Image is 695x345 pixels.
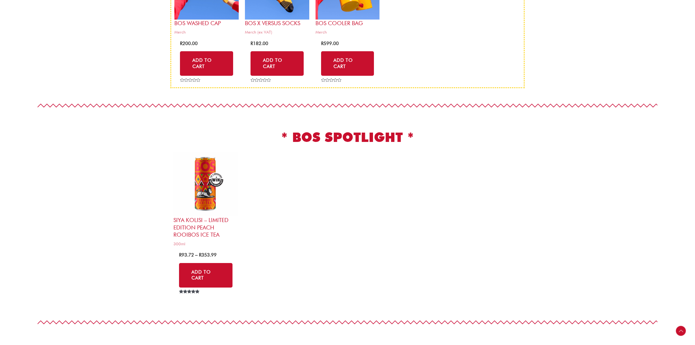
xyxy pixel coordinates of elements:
bdi: 353.99 [199,252,217,258]
span: – [195,252,198,258]
a: Select options for “Siya Kolisi - Limited Edition Peach Rooibos Ice Tea” [179,263,232,288]
h2: Siya Kolisi – Limited Edition Peach Rooibos Ice Tea [173,216,238,238]
span: Merch [174,30,239,35]
bdi: 93.72 [179,252,194,258]
span: R [180,41,182,46]
bdi: 599.00 [321,41,339,46]
span: Merch [315,30,380,35]
span: 300ml [173,241,238,247]
a: Add to cart: “BOS Washed Cap” [180,51,233,76]
span: R [179,252,182,258]
a: Siya Kolisi – Limited Edition Peach Rooibos Ice Tea300ml [173,152,238,248]
h2: BOS x Versus Socks [245,20,309,27]
span: Rated out of 5 [179,290,200,308]
span: R [251,41,253,46]
span: R [321,41,324,46]
img: peach rooibos ice tea [173,152,238,216]
a: Select options for “BOS x Versus Socks” [251,51,304,76]
span: R [199,252,201,258]
h2: BOS Washed Cap [174,20,239,27]
span: Merch (ex VAT) [245,30,309,35]
bdi: 200.00 [180,41,198,46]
h2: * BOS SPOTLIGHT * [173,129,522,146]
h2: BOS Cooler bag [315,20,380,27]
a: Add to cart: “BOS Cooler bag” [321,51,374,76]
bdi: 182.00 [251,41,268,46]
